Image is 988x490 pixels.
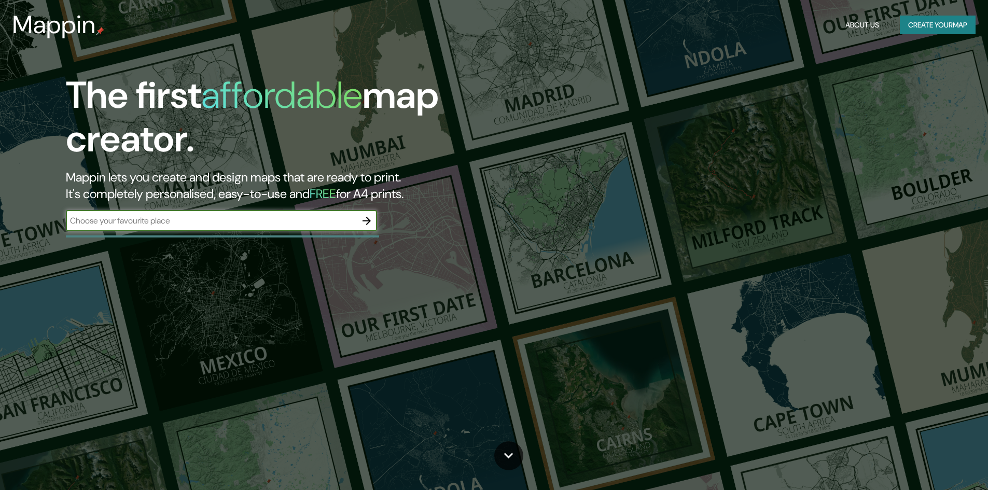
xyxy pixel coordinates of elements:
h5: FREE [310,186,336,202]
h1: affordable [201,71,363,119]
h3: Mappin [12,10,96,39]
img: mappin-pin [96,27,104,35]
input: Choose your favourite place [66,215,356,227]
iframe: Help widget launcher [896,450,977,479]
h1: The first map creator. [66,74,560,169]
button: About Us [841,16,883,35]
button: Create yourmap [900,16,976,35]
h2: Mappin lets you create and design maps that are ready to print. It's completely personalised, eas... [66,169,560,202]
